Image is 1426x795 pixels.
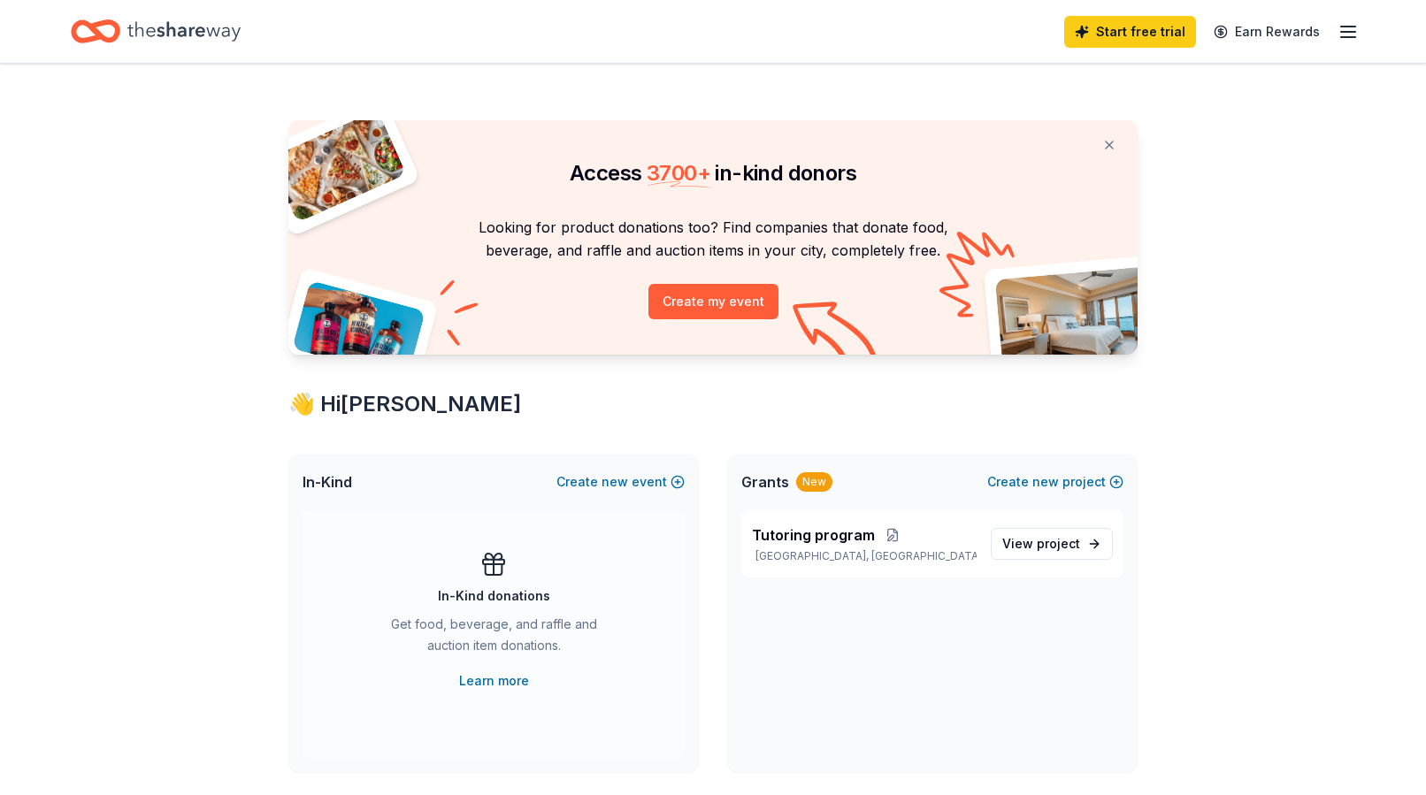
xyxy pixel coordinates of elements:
[71,11,241,52] a: Home
[1002,533,1080,554] span: View
[310,216,1116,263] p: Looking for product donations too? Find companies that donate food, beverage, and raffle and auct...
[438,585,550,607] div: In-Kind donations
[987,471,1123,493] button: Createnewproject
[602,471,628,493] span: new
[288,390,1138,418] div: 👋 Hi [PERSON_NAME]
[752,524,875,546] span: Tutoring program
[1037,536,1080,551] span: project
[303,471,352,493] span: In-Kind
[373,614,614,663] div: Get food, beverage, and raffle and auction item donations.
[1064,16,1196,48] a: Start free trial
[647,160,710,186] span: 3700 +
[752,549,977,563] p: [GEOGRAPHIC_DATA], [GEOGRAPHIC_DATA]
[991,528,1113,560] a: View project
[648,284,778,319] button: Create my event
[459,670,529,692] a: Learn more
[793,302,881,368] img: Curvy arrow
[1203,16,1330,48] a: Earn Rewards
[556,471,685,493] button: Createnewevent
[570,160,856,186] span: Access in-kind donors
[1032,471,1059,493] span: new
[741,471,789,493] span: Grants
[796,472,832,492] div: New
[269,110,407,223] img: Pizza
